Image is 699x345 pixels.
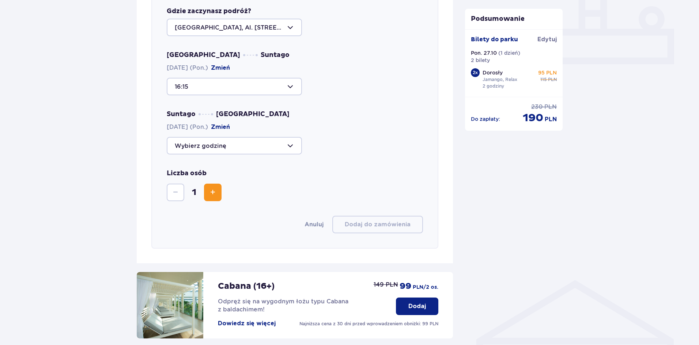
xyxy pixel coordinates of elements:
[413,284,438,291] span: PLN /2 os.
[305,221,324,229] button: Anuluj
[545,115,557,123] span: PLN
[167,110,196,119] span: Suntago
[186,187,203,198] span: 1
[498,49,520,57] p: ( 1 dzień )
[167,169,207,178] p: Liczba osób
[374,281,398,289] p: 149 PLN
[471,68,480,77] div: 2 x
[218,281,275,292] p: Cabana (16+)
[538,69,557,76] p: 95 PLN
[243,54,258,56] img: dots
[537,35,557,43] span: Edytuj
[299,321,438,327] p: Najniższa cena z 30 dni przed wprowadzeniem obniżki: 99 PLN
[471,57,490,64] p: 2 bilety
[408,302,426,310] p: Dodaj
[531,103,543,111] span: 230
[483,69,503,76] p: Dorosły
[218,298,348,313] span: Odpręż się na wygodnym łożu typu Cabana z baldachimem!
[137,272,203,338] img: attraction
[167,51,240,60] span: [GEOGRAPHIC_DATA]
[345,221,411,229] p: Dodaj do zamówienia
[216,110,290,119] span: [GEOGRAPHIC_DATA]
[471,115,500,123] p: Do zapłaty :
[211,123,230,131] button: Zmień
[471,49,497,57] p: Pon. 27.10
[167,7,251,16] p: Gdzie zaczynasz podróż?
[167,64,230,72] span: [DATE] (Pon.)
[199,113,213,115] img: dots
[548,76,557,83] span: PLN
[167,123,230,131] span: [DATE] (Pon.)
[471,35,518,43] p: Bilety do parku
[332,216,423,233] button: Dodaj do zamówienia
[465,15,563,23] p: Podsumowanie
[540,76,547,83] span: 115
[204,184,222,201] button: Zwiększ
[396,298,438,315] button: Dodaj
[211,64,230,72] button: Zmień
[483,83,504,89] p: 2 godziny
[483,76,517,83] p: Jamango, Relax
[523,111,543,125] span: 190
[167,184,184,201] button: Zmniejsz
[544,103,557,111] span: PLN
[218,319,276,327] button: Dowiedz się więcej
[400,281,411,292] span: 99
[261,51,290,60] span: Suntago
